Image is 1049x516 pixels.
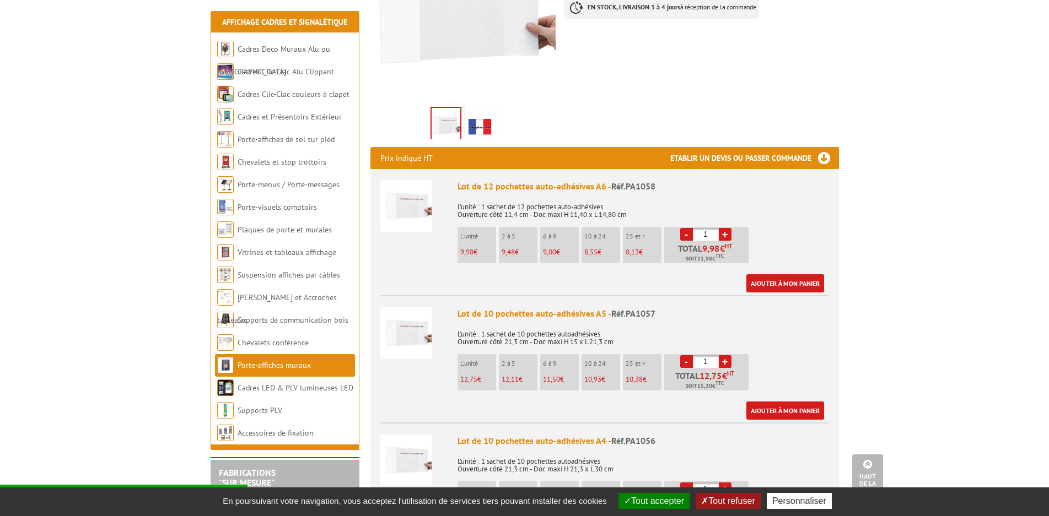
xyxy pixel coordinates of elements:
a: Affichage Cadres et Signalétique [222,17,347,27]
a: Porte-affiches muraux [238,360,311,370]
span: 8,55 [584,247,598,257]
img: Lot de 10 pochettes auto-adhésives A5 [380,307,432,359]
button: Personnaliser (fenêtre modale) [767,493,832,509]
p: € [502,248,537,256]
a: Cadres Clic-Clac couleurs à clapet [238,89,349,99]
img: Cadres Deco Muraux Alu ou Bois [217,41,234,57]
a: Porte-menus / Porte-messages [238,180,340,189]
a: Porte-visuels comptoirs [238,202,317,212]
img: edimeta_produit_fabrique_en_france.jpg [467,109,493,143]
p: 2 à 5 [502,232,537,240]
a: Chevalets conférence [238,338,309,347]
p: Total [667,244,749,263]
sup: TTC [716,380,724,386]
span: 9,98 [460,247,474,257]
span: 10,38 [626,374,643,384]
p: € [543,248,579,256]
strong: EN STOCK, LIVRAISON 3 à 4 jours [588,3,680,11]
span: 11,50 [543,374,560,384]
img: Porte-affiches de sol sur pied [217,131,234,148]
img: Accessoires de fixation [217,425,234,441]
button: Tout accepter [618,493,690,509]
img: Chevalets conférence [217,334,234,351]
p: € [460,248,496,256]
img: Porte-affiches muraux [217,357,234,373]
span: Réf.PA1058 [611,181,655,192]
img: Cadres Clic-Clac couleurs à clapet [217,86,234,102]
img: Cimaises et Accroches tableaux [217,289,234,306]
img: Lot de 12 pochettes auto-adhésives A6 [380,180,432,232]
p: 10 à 24 [584,232,620,240]
div: Lot de 10 pochettes auto-adhésives A5 - [458,307,829,320]
h3: Etablir un devis ou passer commande [670,147,839,169]
img: Plaques de porte et murales [217,221,234,238]
p: 2 à 5 [502,360,537,367]
span: € [722,371,727,380]
a: Porte-affiches de sol sur pied [238,134,335,144]
span: Réf.PA1056 [611,435,655,446]
a: Ajouter à mon panier [746,401,824,420]
img: Porte-visuels comptoirs [217,199,234,215]
p: 25 et + [626,487,661,495]
a: Cadres LED & PLV lumineuses LED [238,383,353,393]
p: 10 à 24 [584,487,620,495]
a: + [719,228,731,241]
img: Supports PLV [217,402,234,419]
a: Vitrines et tableaux affichage [238,247,336,257]
a: Cadres Clic-Clac Alu Clippant [238,67,334,77]
p: L'unité : 1 sachet de 12 pochettes auto-adhésives Ouverture côté 11,4 cm - Doc maxi H 11,40 x L 1... [458,195,829,219]
p: 2 à 5 [502,487,537,495]
p: 25 et + [626,360,661,367]
a: Supports PLV [238,405,282,415]
span: 9,00 [543,247,556,257]
a: - [680,228,693,241]
span: En poursuivant votre navigation, vous acceptez l'utilisation de services tiers pouvant installer ... [217,496,612,506]
button: Tout refuser [696,493,760,509]
span: 10,93 [584,374,601,384]
span: Soit € [686,254,724,263]
sup: HT [727,370,734,377]
p: L'unité [460,360,496,367]
p: 25 et + [626,232,661,240]
img: Vitrines et tableaux affichage [217,244,234,260]
span: 8,13 [626,247,639,257]
img: Suspension affiches par câbles [217,267,234,283]
a: [PERSON_NAME] et Accroches tableaux [217,292,337,325]
a: Plaques de porte et murales [238,225,332,235]
p: 10 à 24 [584,360,620,367]
p: € [626,248,661,256]
p: € [460,376,496,383]
img: Porte-menus / Porte-messages [217,176,234,193]
img: Lot de 10 pochettes auto-adhésives A4 [380,434,432,486]
span: € [720,244,725,253]
div: Lot de 12 pochettes auto-adhésives A6 - [458,180,829,193]
span: 12,75 [460,374,477,384]
p: Total [667,371,749,390]
p: L'unité [460,487,496,495]
p: € [543,376,579,383]
p: 6 à 9 [543,360,579,367]
a: Cadres et Présentoirs Extérieur [238,112,342,122]
p: 6 à 9 [543,487,579,495]
span: Réf.PA1057 [611,308,655,319]
span: 9,48 [502,247,515,257]
a: - [680,482,693,495]
span: 15,30 [697,382,712,390]
span: 12,75 [700,371,722,380]
img: Chevalets et stop trottoirs [217,154,234,170]
p: L'unité : 1 sachet de 10 pochettes autoadhésives Ouverture côté 21,3 cm - Doc maxi H 15 x L 21,3 cm [458,323,829,346]
span: 9,98 [702,244,720,253]
p: 6 à 9 [543,232,579,240]
a: Ajouter à mon panier [746,274,824,292]
img: porte_visuels_muraux_pa1058.jpg [432,108,460,142]
a: Cadres Deco Muraux Alu ou [GEOGRAPHIC_DATA] [217,44,330,77]
img: Cadres et Présentoirs Extérieur [217,108,234,125]
a: + [719,355,731,368]
p: € [584,376,620,383]
sup: TTC [716,253,724,259]
p: € [584,248,620,256]
a: FABRICATIONS"Sur Mesure" [219,467,276,488]
a: Accessoires de fixation [238,428,314,438]
a: Chevalets et stop trottoirs [238,157,326,167]
img: Cadres LED & PLV lumineuses LED [217,379,234,396]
